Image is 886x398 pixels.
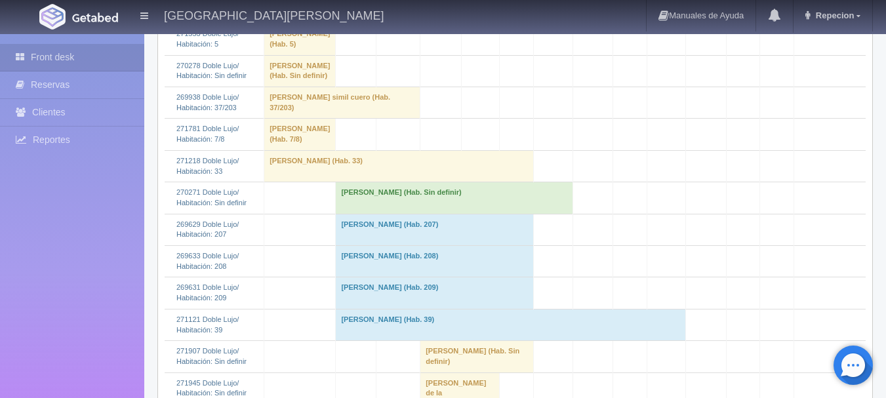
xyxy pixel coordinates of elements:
[336,246,534,277] td: [PERSON_NAME] (Hab. 208)
[176,30,239,48] a: 271553 Doble Lujo/Habitación: 5
[264,150,534,182] td: [PERSON_NAME] (Hab. 33)
[336,309,686,340] td: [PERSON_NAME] (Hab. 39)
[336,214,534,245] td: [PERSON_NAME] (Hab. 207)
[39,4,66,30] img: Getabed
[176,379,247,397] a: 271945 Doble Lujo/Habitación: Sin definir
[420,341,534,372] td: [PERSON_NAME] (Hab. Sin definir)
[264,24,336,55] td: [PERSON_NAME] (Hab. 5)
[72,12,118,22] img: Getabed
[264,55,336,87] td: [PERSON_NAME] (Hab. Sin definir)
[176,347,247,365] a: 271907 Doble Lujo/Habitación: Sin definir
[813,10,855,20] span: Repecion
[264,87,420,119] td: [PERSON_NAME] simil cuero (Hab. 37/203)
[176,188,247,207] a: 270271 Doble Lujo/Habitación: Sin definir
[176,157,239,175] a: 271218 Doble Lujo/Habitación: 33
[176,62,247,80] a: 270278 Doble Lujo/Habitación: Sin definir
[164,7,384,23] h4: [GEOGRAPHIC_DATA][PERSON_NAME]
[336,182,573,214] td: [PERSON_NAME] (Hab. Sin definir)
[176,220,239,239] a: 269629 Doble Lujo/Habitación: 207
[176,93,239,111] a: 269938 Doble Lujo/Habitación: 37/203
[264,119,336,150] td: [PERSON_NAME] (Hab. 7/8)
[176,283,239,302] a: 269631 Doble Lujo/Habitación: 209
[176,125,239,143] a: 271781 Doble Lujo/Habitación: 7/8
[336,277,534,309] td: [PERSON_NAME] (Hab. 209)
[176,315,239,334] a: 271121 Doble Lujo/Habitación: 39
[176,252,239,270] a: 269633 Doble Lujo/Habitación: 208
